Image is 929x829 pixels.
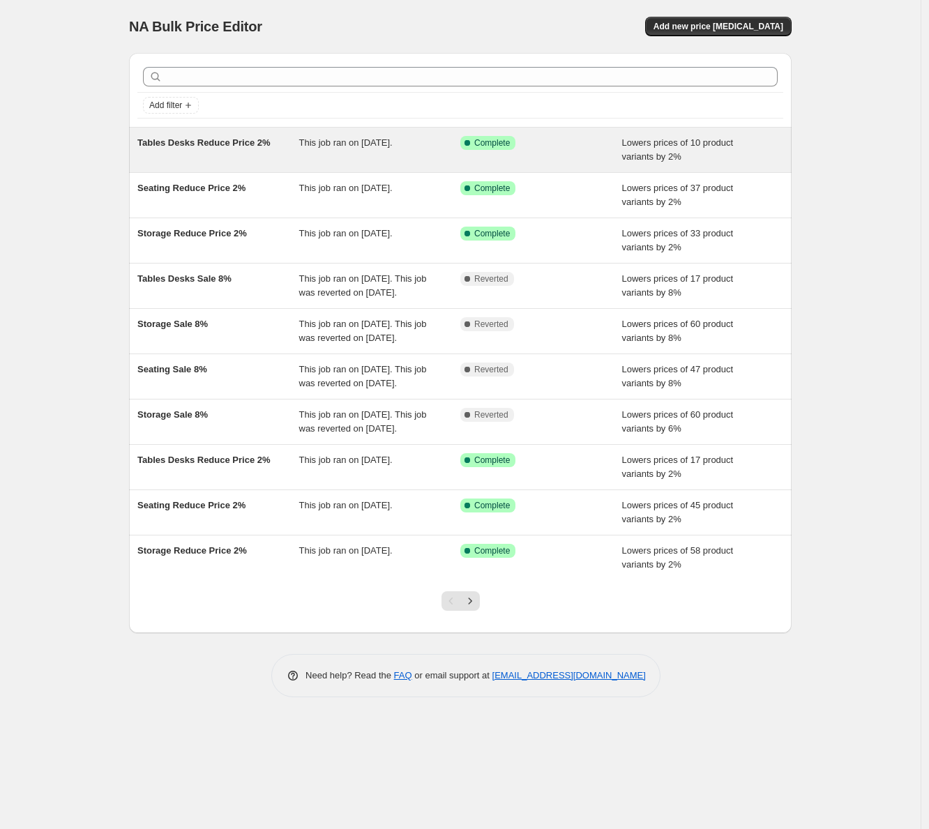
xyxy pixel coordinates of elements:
span: or email support at [412,670,492,680]
a: FAQ [394,670,412,680]
span: Storage Reduce Price 2% [137,228,247,238]
span: This job ran on [DATE]. This job was reverted on [DATE]. [299,273,427,298]
span: Seating Sale 8% [137,364,207,374]
span: Seating Reduce Price 2% [137,500,246,510]
span: This job ran on [DATE]. [299,545,393,556]
span: Complete [474,455,510,466]
span: This job ran on [DATE]. [299,500,393,510]
span: Seating Reduce Price 2% [137,183,246,193]
button: Add filter [143,97,199,114]
nav: Pagination [441,591,480,611]
span: This job ran on [DATE]. [299,137,393,148]
button: Next [460,591,480,611]
span: Reverted [474,409,508,420]
span: This job ran on [DATE]. [299,455,393,465]
span: Complete [474,545,510,556]
span: This job ran on [DATE]. [299,183,393,193]
span: Lowers prices of 17 product variants by 2% [622,455,734,479]
span: This job ran on [DATE]. This job was reverted on [DATE]. [299,319,427,343]
span: Lowers prices of 17 product variants by 8% [622,273,734,298]
span: Lowers prices of 45 product variants by 2% [622,500,734,524]
span: Lowers prices of 10 product variants by 2% [622,137,734,162]
span: This job ran on [DATE]. This job was reverted on [DATE]. [299,364,427,388]
span: Lowers prices of 37 product variants by 2% [622,183,734,207]
span: This job ran on [DATE]. This job was reverted on [DATE]. [299,409,427,434]
span: Tables Desks Reduce Price 2% [137,455,271,465]
span: Storage Reduce Price 2% [137,545,247,556]
span: Complete [474,137,510,149]
span: Lowers prices of 33 product variants by 2% [622,228,734,252]
a: [EMAIL_ADDRESS][DOMAIN_NAME] [492,670,646,680]
span: Lowers prices of 60 product variants by 8% [622,319,734,343]
span: Reverted [474,364,508,375]
span: Storage Sale 8% [137,409,208,420]
span: Lowers prices of 60 product variants by 6% [622,409,734,434]
span: Lowers prices of 47 product variants by 8% [622,364,734,388]
span: Tables Desks Reduce Price 2% [137,137,271,148]
span: Add filter [149,100,182,111]
span: Complete [474,183,510,194]
span: Lowers prices of 58 product variants by 2% [622,545,734,570]
span: Add new price [MEDICAL_DATA] [654,21,783,32]
span: Complete [474,500,510,511]
span: Complete [474,228,510,239]
span: Reverted [474,273,508,284]
span: NA Bulk Price Editor [129,19,262,34]
span: This job ran on [DATE]. [299,228,393,238]
span: Tables Desks Sale 8% [137,273,232,284]
span: Need help? Read the [305,670,394,680]
span: Storage Sale 8% [137,319,208,329]
span: Reverted [474,319,508,330]
button: Add new price [MEDICAL_DATA] [645,17,792,36]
